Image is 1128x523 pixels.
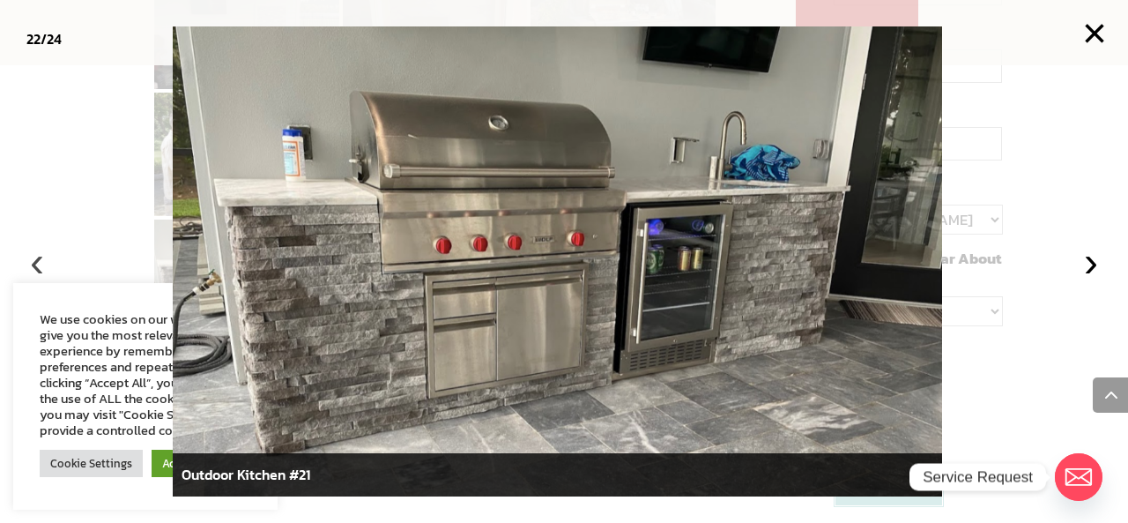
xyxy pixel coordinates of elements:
[26,28,41,49] span: 22
[40,450,143,477] a: Cookie Settings
[1072,243,1110,281] button: ›
[26,26,62,52] div: /
[40,311,251,438] div: We use cookies on our website to give you the most relevant experience by remembering your prefer...
[1055,453,1102,501] a: Email
[47,28,62,49] span: 24
[18,243,56,281] button: ‹
[173,453,942,497] div: Outdoor Kitchen #21
[1075,14,1114,53] button: ×
[173,26,942,497] img: ralph.png
[152,450,225,477] a: Accept All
